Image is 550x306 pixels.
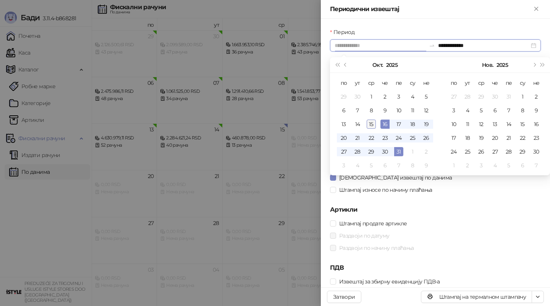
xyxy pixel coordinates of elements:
[408,120,417,129] div: 18
[351,159,364,172] td: 2025-11-04
[516,76,529,90] th: су
[477,106,486,115] div: 5
[447,131,461,145] td: 2025-11-17
[380,161,390,170] div: 6
[336,219,410,228] span: Штампај продате артикле
[339,147,348,156] div: 27
[341,57,350,73] button: Претходни месец (PageUp)
[463,147,472,156] div: 25
[351,117,364,131] td: 2025-10-14
[532,147,541,156] div: 30
[419,90,433,104] td: 2025-10-05
[529,145,543,159] td: 2025-11-30
[378,76,392,90] th: че
[372,57,383,73] button: Изабери месец
[488,131,502,145] td: 2025-11-20
[406,131,419,145] td: 2025-10-25
[353,133,362,142] div: 21
[447,117,461,131] td: 2025-11-10
[502,159,516,172] td: 2025-12-05
[406,90,419,104] td: 2025-10-04
[380,106,390,115] div: 9
[529,159,543,172] td: 2025-12-07
[422,133,431,142] div: 26
[504,92,513,101] div: 31
[516,145,529,159] td: 2025-11-29
[502,90,516,104] td: 2025-10-31
[474,145,488,159] td: 2025-11-26
[327,291,361,303] button: Затвори
[392,145,406,159] td: 2025-10-31
[351,90,364,104] td: 2025-09-30
[518,120,527,129] div: 15
[364,131,378,145] td: 2025-10-22
[490,147,500,156] div: 27
[378,90,392,104] td: 2025-10-02
[367,92,376,101] div: 1
[351,76,364,90] th: ут
[474,117,488,131] td: 2025-11-12
[339,161,348,170] div: 3
[364,159,378,172] td: 2025-11-05
[336,186,435,194] span: Штампај износе по начину плаћања
[518,161,527,170] div: 6
[518,106,527,115] div: 8
[504,147,513,156] div: 28
[461,131,474,145] td: 2025-11-18
[408,92,417,101] div: 4
[504,133,513,142] div: 21
[474,159,488,172] td: 2025-12-03
[378,131,392,145] td: 2025-10-23
[502,117,516,131] td: 2025-11-14
[461,145,474,159] td: 2025-11-25
[516,90,529,104] td: 2025-11-01
[364,104,378,117] td: 2025-10-08
[502,145,516,159] td: 2025-11-28
[337,104,351,117] td: 2025-10-06
[353,120,362,129] div: 14
[477,147,486,156] div: 26
[406,104,419,117] td: 2025-10-11
[504,120,513,129] div: 14
[529,131,543,145] td: 2025-11-23
[488,159,502,172] td: 2025-12-04
[419,145,433,159] td: 2025-11-02
[406,145,419,159] td: 2025-11-01
[461,76,474,90] th: ут
[419,131,433,145] td: 2025-10-26
[351,104,364,117] td: 2025-10-07
[333,57,341,73] button: Претходна година (Control + left)
[337,145,351,159] td: 2025-10-27
[353,92,362,101] div: 30
[449,120,458,129] div: 10
[380,147,390,156] div: 30
[447,104,461,117] td: 2025-11-03
[336,277,443,286] span: Извештај за збирну евиденцију ПДВ-а
[378,117,392,131] td: 2025-10-16
[364,90,378,104] td: 2025-10-01
[461,90,474,104] td: 2025-10-28
[339,106,348,115] div: 6
[516,159,529,172] td: 2025-12-06
[422,120,431,129] div: 19
[449,92,458,101] div: 27
[394,161,403,170] div: 7
[380,120,390,129] div: 16
[422,161,431,170] div: 9
[394,147,403,156] div: 31
[529,104,543,117] td: 2025-11-09
[337,76,351,90] th: по
[421,291,532,303] button: Штампај на термалном штампачу
[482,57,493,73] button: Изабери месец
[337,117,351,131] td: 2025-10-13
[463,92,472,101] div: 28
[488,90,502,104] td: 2025-10-30
[488,145,502,159] td: 2025-11-27
[532,106,541,115] div: 9
[490,120,500,129] div: 13
[380,133,390,142] div: 23
[497,57,508,73] button: Изабери годину
[394,106,403,115] div: 10
[394,120,403,129] div: 17
[463,133,472,142] div: 18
